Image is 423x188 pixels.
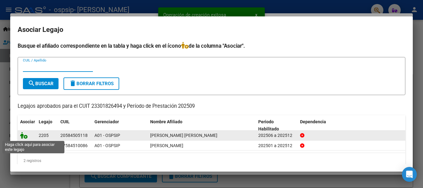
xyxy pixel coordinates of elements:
[94,133,120,138] span: A01 - OSPSIP
[150,143,183,148] span: AMAYA JULIETA AMELIE
[60,132,88,139] div: 20584505118
[150,133,217,138] span: AGUIRRE GARCIA DANTE VALENTINO
[92,115,148,136] datatable-header-cell: Gerenciador
[300,119,326,124] span: Dependencia
[258,132,295,139] div: 202506 a 202512
[298,115,406,136] datatable-header-cell: Dependencia
[28,80,35,87] mat-icon: search
[402,167,417,182] div: Open Intercom Messenger
[18,115,36,136] datatable-header-cell: Asociar
[94,119,119,124] span: Gerenciador
[150,119,182,124] span: Nombre Afiliado
[60,119,70,124] span: CUIL
[58,115,92,136] datatable-header-cell: CUIL
[60,142,88,149] div: 27584510086
[18,103,405,110] p: Legajos aprobados para el CUIT 23301826494 y Período de Prestación 202509
[39,143,49,148] span: 1812
[28,81,54,86] span: Buscar
[18,42,405,50] h4: Busque el afiliado correspondiente en la tabla y haga click en el ícono de la columna "Asociar".
[258,142,295,149] div: 202501 a 202512
[20,119,35,124] span: Asociar
[94,143,120,148] span: A01 - OSPSIP
[39,119,52,124] span: Legajo
[23,78,59,89] button: Buscar
[18,24,405,36] h2: Asociar Legajo
[148,115,256,136] datatable-header-cell: Nombre Afiliado
[256,115,298,136] datatable-header-cell: Periodo Habilitado
[69,80,76,87] mat-icon: delete
[258,119,279,131] span: Periodo Habilitado
[18,153,405,168] div: 2 registros
[63,77,119,90] button: Borrar Filtros
[39,133,49,138] span: 2205
[69,81,114,86] span: Borrar Filtros
[36,115,58,136] datatable-header-cell: Legajo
